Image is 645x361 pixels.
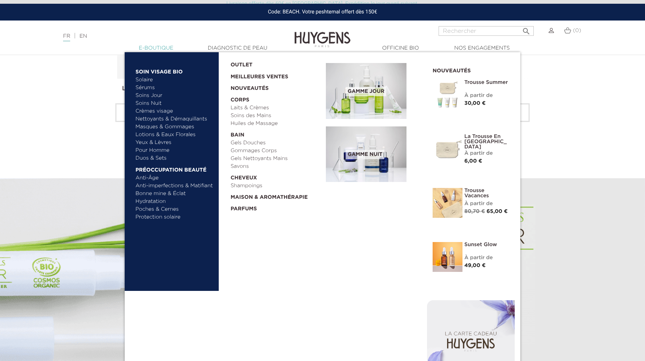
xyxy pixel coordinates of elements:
[326,63,421,119] a: Gamme jour
[231,81,321,92] a: Nouveautés
[135,123,214,131] a: Masques & Gommages
[433,134,462,164] img: La Trousse en Coton
[59,32,263,41] div: |
[231,128,321,139] a: Bain
[464,134,509,150] a: La Trousse en [GEOGRAPHIC_DATA]
[231,163,321,170] a: Savons
[135,162,214,174] a: Préoccupation beauté
[231,155,321,163] a: Gels Nettoyants Mains
[326,126,421,182] a: Gamme nuit
[200,44,275,52] a: Diagnostic de peau
[346,150,384,159] span: Gamme nuit
[464,242,509,247] a: Sunset Glow
[231,92,321,104] a: Corps
[445,44,519,52] a: Nos engagements
[231,112,321,120] a: Soins des Mains
[363,44,438,52] a: Officine Bio
[231,170,321,182] a: Cheveux
[231,182,321,190] a: Shampoings
[433,80,462,110] img: Trousse Summer
[135,131,214,139] a: Lotions & Eaux Florales
[135,174,214,182] a: Anti-Âge
[231,190,321,201] a: Maison & Aromathérapie
[231,57,314,69] a: OUTLET
[439,26,534,36] input: Rechercher
[135,100,207,107] a: Soins Nuit
[464,150,509,157] div: À partir de
[464,80,509,85] a: Trousse Summer
[231,120,321,128] a: Huiles de Massage
[433,188,462,218] img: La Trousse vacances
[522,25,531,34] i: 
[520,24,533,34] button: 
[122,86,204,92] a: Le Concentré Hyaluronique
[464,200,509,208] div: À partir de
[231,139,321,147] a: Gels Douches
[135,190,214,198] a: Bonne mine & Éclat
[119,44,193,52] a: E-Boutique
[135,147,214,154] a: Pour Homme
[231,104,321,112] a: Laits & Crèmes
[573,28,581,33] span: (0)
[231,201,321,213] a: Parfums
[464,92,509,100] div: À partir de
[464,101,486,106] span: 30,00 €
[135,154,214,162] a: Duos & Sets
[487,209,508,214] span: 65,00 €
[464,158,482,164] span: 6,00 €
[80,34,87,39] a: EN
[115,103,211,122] a: Découvrir
[346,87,386,96] span: Gamme jour
[135,139,214,147] a: Yeux & Lèvres
[464,209,485,214] span: 80,70 €
[326,63,406,119] img: routine_jour_banner.jpg
[231,69,314,81] a: Meilleures Ventes
[115,125,211,133] div: À partir de
[464,188,509,198] a: Trousse Vacances
[295,20,350,48] img: Huygens
[63,34,70,41] a: FR
[135,64,214,76] a: Soin Visage Bio
[135,76,214,84] a: Solaire
[135,213,214,221] a: Protection solaire
[326,126,406,182] img: routine_nuit_banner.jpg
[135,107,214,115] a: Crèmes visage
[135,115,214,123] a: Nettoyants & Démaquillants
[135,198,214,205] a: Hydratation
[433,242,462,272] img: Sunset glow- un teint éclatant
[135,182,214,190] a: Anti-imperfections & Matifiant
[135,84,214,92] a: Sérums
[135,205,214,213] a: Poches & Cernes
[464,263,486,268] span: 49,00 €
[135,92,214,100] a: Soins Jour
[433,65,509,74] h2: Nouveautés
[464,254,509,262] div: À partir de
[231,147,321,155] a: Gommages Corps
